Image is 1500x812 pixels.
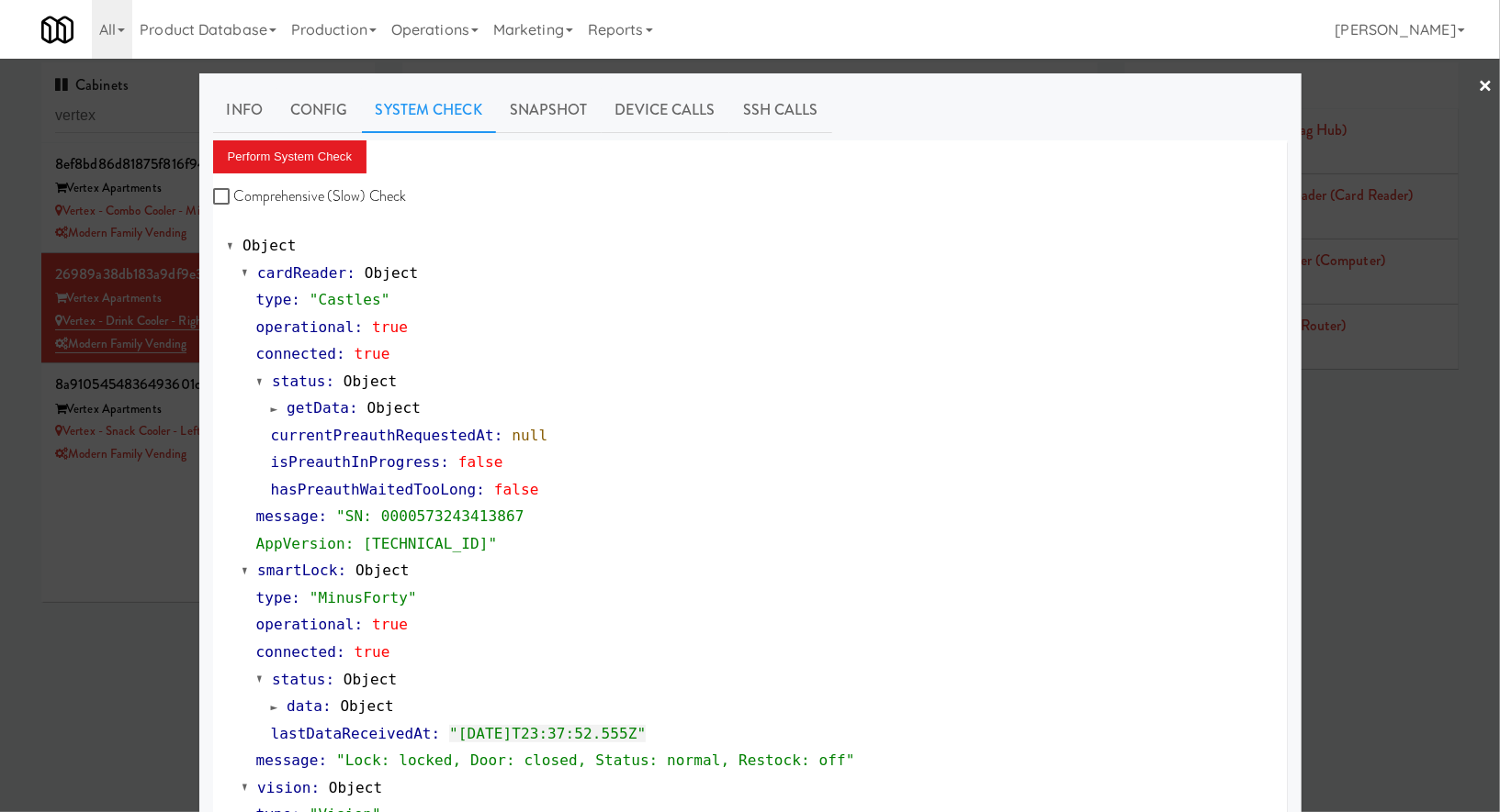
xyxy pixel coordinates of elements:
span: : [346,264,355,282]
span: isPreauthInProgress [271,453,441,471]
span: Object [365,264,418,282]
span: : [432,725,441,742]
span: Object [355,562,409,579]
button: Perform System Check [213,140,367,173]
span: message [256,751,319,769]
span: vision [257,779,310,796]
span: true [355,643,390,661]
span: connected [256,643,337,661]
span: Object [340,697,393,715]
span: Object [367,399,421,417]
span: false [494,481,539,498]
span: : [440,453,449,471]
span: false [458,453,503,471]
span: smartLock [257,562,338,579]
span: hasPreauthWaitedTooLong [271,481,477,498]
span: lastDataReceivedAt [271,725,432,742]
span: Object [242,237,296,254]
span: operational [256,616,355,633]
a: Device Calls [602,87,729,133]
span: : [325,671,334,688]
a: × [1478,59,1493,116]
span: Object [329,779,382,796]
span: true [372,616,408,633]
span: connected [256,345,337,362]
span: true [355,345,390,362]
span: Object [344,671,397,688]
span: data [287,697,322,715]
span: : [319,751,328,769]
span: "Lock: locked, Door: closed, Status: normal, Restock: off" [336,751,855,769]
span: : [325,373,334,390]
span: cardReader [257,264,346,282]
span: : [291,589,300,606]
span: Object [344,373,397,390]
span: "[DATE]T23:37:52.555Z" [449,725,646,742]
span: status [272,671,325,688]
span: : [494,427,503,444]
span: true [372,318,408,336]
span: status [272,373,325,390]
span: type [256,589,292,606]
span: null [512,427,547,444]
span: operational [256,318,355,336]
span: : [322,697,332,715]
span: : [319,507,328,525]
span: : [338,562,347,579]
span: "SN: 0000573243413867 AppVersion: [TECHNICAL_ID]" [256,507,524,552]
span: "MinusForty" [310,589,417,606]
span: : [336,345,345,362]
input: Comprehensive (Slow) Check [213,190,234,205]
a: Config [276,87,362,133]
span: : [336,643,345,661]
span: : [291,291,300,308]
span: getData [287,399,349,417]
a: System Check [362,87,496,133]
span: : [349,399,358,417]
span: currentPreauthRequestedAt [271,427,494,444]
img: Micromart [41,14,73,46]
span: : [355,318,364,336]
span: "Castles" [310,291,390,308]
span: type [256,291,292,308]
span: message [256,507,319,525]
a: Snapshot [496,87,602,133]
span: : [355,616,364,633]
span: : [310,779,320,796]
span: : [476,481,485,498]
a: SSH Calls [729,87,832,133]
label: Comprehensive (Slow) Check [213,183,407,210]
a: Info [213,87,276,133]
